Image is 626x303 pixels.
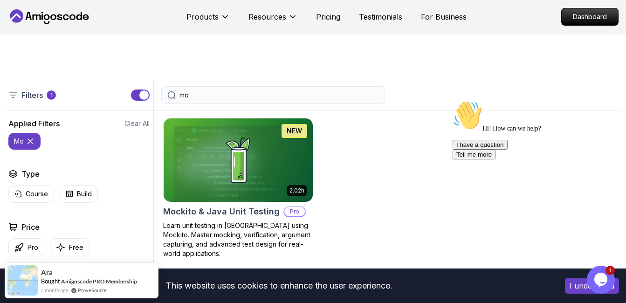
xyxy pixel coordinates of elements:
[50,91,53,99] p: 1
[562,8,618,25] p: Dashboard
[284,207,305,216] p: Pro
[60,185,98,203] button: Build
[186,11,219,22] p: Products
[163,118,313,258] a: Mockito & Java Unit Testing card2.02hNEWMockito & Java Unit TestingProLearn unit testing in [GEOG...
[4,28,92,35] span: Hi! How can we help?
[50,238,89,256] button: Free
[61,278,137,285] a: Amigoscode PRO Membership
[21,90,43,101] p: Filters
[8,118,60,129] h2: Applied Filters
[8,185,54,203] button: Course
[561,8,619,26] a: Dashboard
[7,265,38,296] img: provesource social proof notification image
[289,187,304,194] p: 2.02h
[78,286,107,294] a: ProveSource
[179,90,379,100] input: Search Java, React, Spring boot ...
[587,266,617,294] iframe: chat widget
[26,189,48,199] p: Course
[164,118,313,202] img: Mockito & Java Unit Testing card
[163,221,313,258] p: Learn unit testing in [GEOGRAPHIC_DATA] using Mockito. Master mocking, verification, argument cap...
[287,126,302,136] p: NEW
[69,243,83,252] p: Free
[248,11,286,22] p: Resources
[565,278,619,294] button: Accept cookies
[41,286,69,294] span: a month ago
[8,238,44,256] button: Pro
[186,11,230,30] button: Products
[41,277,60,285] span: Bought
[28,243,38,252] p: Pro
[41,269,53,276] span: Ara
[316,11,340,22] a: Pricing
[248,11,297,30] button: Resources
[7,275,551,296] div: This website uses cookies to enhance the user experience.
[21,221,40,233] h2: Price
[421,11,467,22] a: For Business
[163,205,280,218] h2: Mockito & Java Unit Testing
[449,97,617,261] iframe: chat widget
[4,4,172,62] div: 👋Hi! How can we help?I have a questionTell me more
[124,119,150,128] button: Clear All
[77,189,92,199] p: Build
[359,11,402,22] a: Testimonials
[4,43,59,53] button: I have a question
[14,137,24,146] p: mo
[8,133,41,150] button: mo
[21,168,40,179] h2: Type
[4,4,34,34] img: :wave:
[4,53,47,62] button: Tell me more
